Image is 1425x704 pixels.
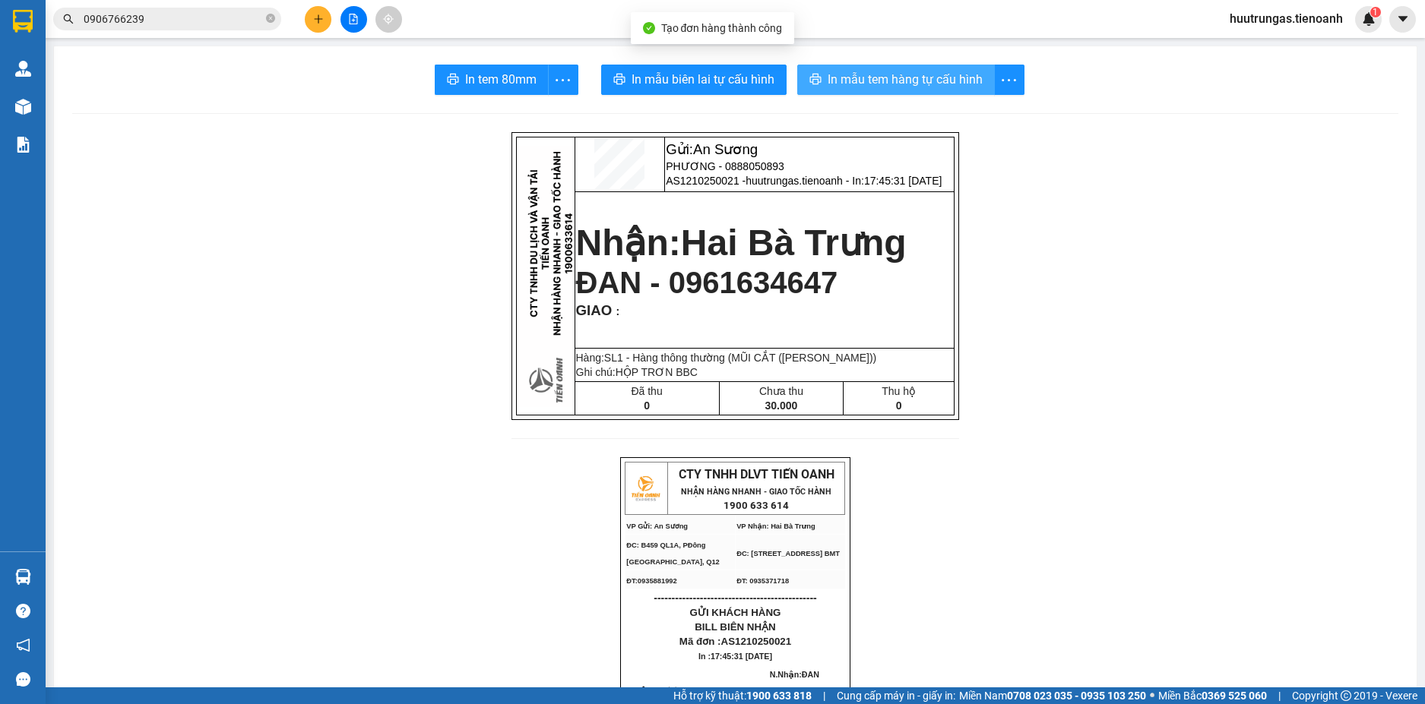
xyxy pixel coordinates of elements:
[313,14,324,24] span: plus
[16,638,30,652] span: notification
[759,385,803,397] span: Chưa thu
[632,70,774,89] span: In mẫu biên lai tự cấu hình
[305,6,331,33] button: plus
[681,487,831,497] strong: NHẬN HÀNG NHANH - GIAO TỐC HÀNH
[375,6,402,33] button: aim
[654,592,816,604] span: ----------------------------------------------
[1396,12,1410,26] span: caret-down
[679,636,791,647] span: Mã đơn :
[673,687,812,704] span: Hỗ trợ kỹ thuật:
[837,687,955,704] span: Cung cấp máy in - giấy in:
[721,636,792,647] span: AS1210250021
[15,569,31,585] img: warehouse-icon
[84,57,202,84] span: huutrungas.tienoanh - In:
[698,652,772,661] span: In :
[84,43,202,84] span: AS1210250020 -
[97,71,186,84] span: 17:07:17 [DATE]
[266,14,275,23] span: close-circle
[626,469,664,507] img: logo
[84,27,208,40] span: C Thanh - 0989421998
[15,61,31,77] img: warehouse-icon
[651,687,689,696] span: PHƯƠNG
[695,621,776,633] span: BILL BIÊN NHẬN
[1218,9,1355,28] span: huutrungas.tienoanh
[576,302,613,318] span: GIAO
[746,175,942,187] span: huutrungas.tienoanh - In:
[84,8,176,24] span: Gửi:
[15,99,31,115] img: warehouse-icon
[896,399,902,412] span: 0
[63,14,74,24] span: search
[16,604,30,618] span: question-circle
[689,687,768,696] span: -
[1389,6,1416,33] button: caret-down
[797,65,995,95] button: printerIn mẫu tem hàng tự cấu hình
[736,522,815,530] span: VP Nhận: Hai Bà Trưng
[693,141,758,157] span: An Sương
[828,70,983,89] span: In mẫu tem hàng tự cấu hình
[447,73,459,87] span: printer
[616,366,698,378] span: HỘP TRƠN BBC
[692,687,768,696] span: 0888050893.
[739,687,767,696] span: CCCD:
[809,73,822,87] span: printer
[1150,693,1154,699] span: ⚪️
[746,690,812,702] strong: 1900 633 818
[15,137,31,153] img: solution-icon
[1202,690,1267,702] strong: 0369 525 060
[736,550,840,557] span: ĐC: [STREET_ADDRESS] BMT
[548,65,578,95] button: more
[644,399,650,412] span: 0
[1278,687,1281,704] span: |
[435,65,549,95] button: printerIn tem 80mm
[617,352,876,364] span: 1 - Hàng thông thường (MŨI CẮT ([PERSON_NAME]))
[681,223,907,263] span: Hai Bà Trưng
[1370,7,1381,17] sup: 1
[661,22,783,34] span: Tạo đơn hàng thành công
[612,305,619,317] span: :
[340,6,367,33] button: file-add
[31,93,193,175] strong: Nhận:
[724,500,789,511] strong: 1900 633 614
[882,385,916,397] span: Thu hộ
[613,73,625,87] span: printer
[549,71,578,90] span: more
[994,65,1024,95] button: more
[823,687,825,704] span: |
[266,12,275,27] span: close-circle
[13,10,33,33] img: logo-vxr
[348,14,359,24] span: file-add
[626,687,767,696] span: N.Gửi:
[626,541,720,566] span: ĐC: B459 QL1A, PĐông [GEOGRAPHIC_DATA], Q12
[666,160,784,172] span: PHƯƠNG - 0888050893
[643,22,655,34] span: check-circle
[576,352,877,364] span: Hàng:SL
[1373,7,1378,17] span: 1
[1362,12,1376,26] img: icon-new-feature
[666,141,758,157] span: Gửi:
[1341,690,1351,701] span: copyright
[1007,690,1146,702] strong: 0708 023 035 - 0935 103 250
[711,652,772,661] span: 17:45:31 [DATE]
[111,8,176,24] span: An Sương
[626,577,676,585] span: ĐT:0935881992
[84,11,263,27] input: Tìm tên, số ĐT hoặc mã đơn
[864,175,942,187] span: 17:45:31 [DATE]
[765,399,798,412] span: 30.000
[383,14,394,24] span: aim
[601,65,787,95] button: printerIn mẫu biên lai tự cấu hình
[1158,687,1267,704] span: Miền Bắc
[736,577,789,585] span: ĐT: 0935371718
[576,266,838,299] span: ĐAN - 0961634647
[576,223,907,263] strong: Nhận:
[679,467,834,481] span: CTY TNHH DLVT TIẾN OANH
[626,522,688,530] span: VP Gửi: An Sương
[465,70,537,89] span: In tem 80mm
[16,672,30,687] span: message
[666,175,942,187] span: AS1210250021 -
[995,71,1024,90] span: more
[690,607,781,618] span: GỬI KHÁCH HÀNG
[959,687,1146,704] span: Miền Nam
[631,385,662,397] span: Đã thu
[576,366,698,378] span: Ghi chú:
